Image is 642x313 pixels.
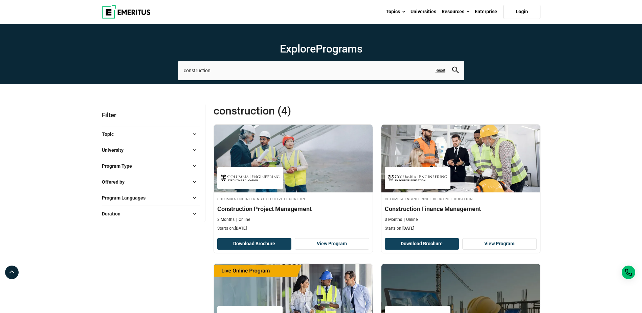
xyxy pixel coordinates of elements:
[102,193,200,203] button: Program Languages
[102,145,200,155] button: University
[217,196,369,202] h4: Columbia Engineering Executive Education
[214,104,377,118] span: construction (4)
[381,125,540,235] a: Finance Course by Columbia Engineering Executive Education - November 20, 2025 Columbia Engineeri...
[102,210,126,217] span: Duration
[217,238,292,250] button: Download Brochure
[217,217,235,223] p: 3 Months
[381,125,540,192] img: Construction Finance Management | Online Finance Course
[404,217,418,223] p: Online
[102,146,129,154] span: University
[102,130,119,138] span: Topic
[102,162,137,170] span: Program Type
[102,194,151,202] span: Program Languages
[178,42,464,56] h1: Explore
[102,129,200,139] button: Topic
[295,238,369,250] a: View Program
[102,178,130,186] span: Offered by
[102,177,200,187] button: Offered by
[385,217,402,223] p: 3 Months
[217,205,369,213] h4: Construction Project Management
[316,42,362,55] span: Programs
[452,67,459,75] button: search
[385,196,537,202] h4: Columbia Engineering Executive Education
[178,61,464,80] input: search-page
[102,161,200,171] button: Program Type
[388,170,447,186] img: Columbia Engineering Executive Education
[385,205,537,213] h4: Construction Finance Management
[402,226,414,231] span: [DATE]
[214,125,373,235] a: Project Management Course by Columbia Engineering Executive Education - October 30, 2025 Columbia...
[102,104,200,126] p: Filter
[385,226,537,231] p: Starts on:
[436,68,445,74] a: Reset search
[462,238,537,250] a: View Program
[221,170,280,186] img: Columbia Engineering Executive Education
[102,209,200,219] button: Duration
[217,226,369,231] p: Starts on:
[385,238,459,250] button: Download Brochure
[235,226,247,231] span: [DATE]
[214,125,373,192] img: Construction Project Management | Online Project Management Course
[503,5,540,19] a: Login
[236,217,250,223] p: Online
[452,68,459,75] a: search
